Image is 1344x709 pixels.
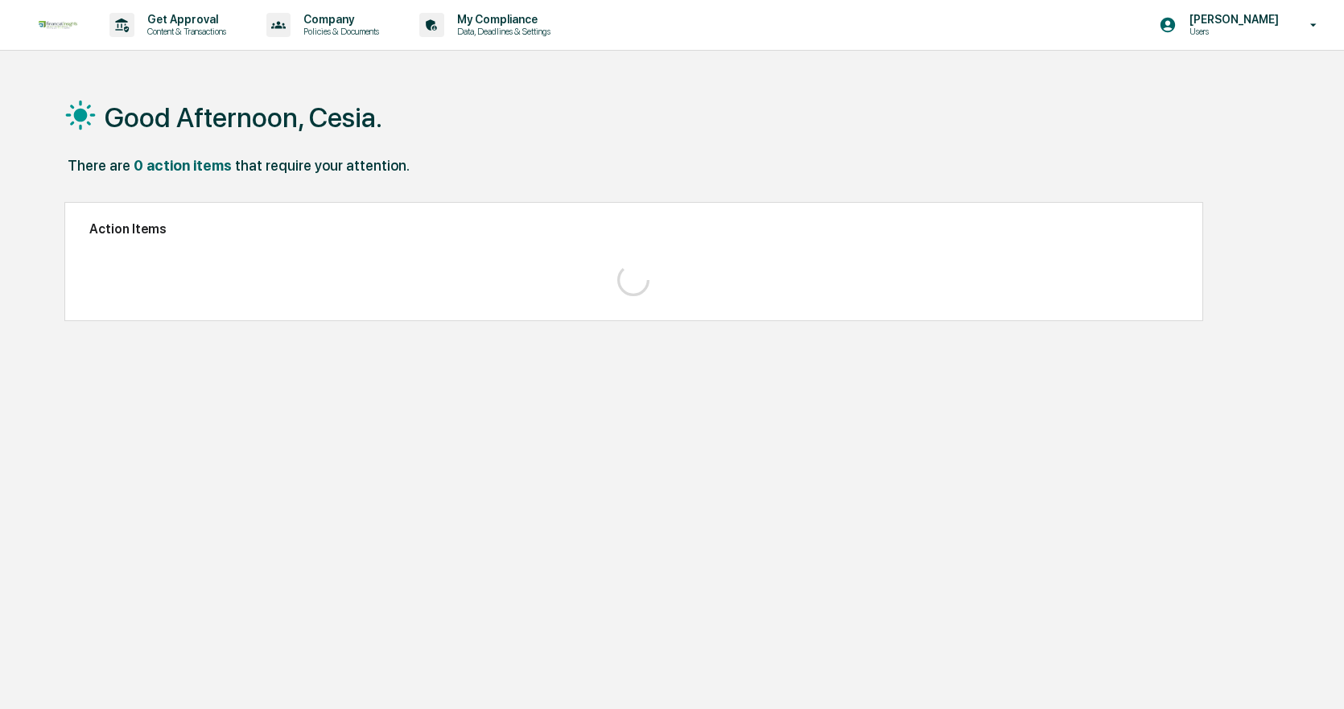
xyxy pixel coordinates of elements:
p: Users [1177,26,1287,37]
h2: Action Items [89,221,1178,237]
img: logo [39,21,77,30]
p: Company [291,13,387,26]
p: [PERSON_NAME] [1177,13,1287,26]
h1: Good Afternoon, Cesia. [105,101,382,134]
p: Get Approval [134,13,234,26]
p: Content & Transactions [134,26,234,37]
div: 0 action items [134,157,232,174]
p: My Compliance [444,13,559,26]
p: Data, Deadlines & Settings [444,26,559,37]
p: Policies & Documents [291,26,387,37]
div: There are [68,157,130,174]
div: that require your attention. [235,157,410,174]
